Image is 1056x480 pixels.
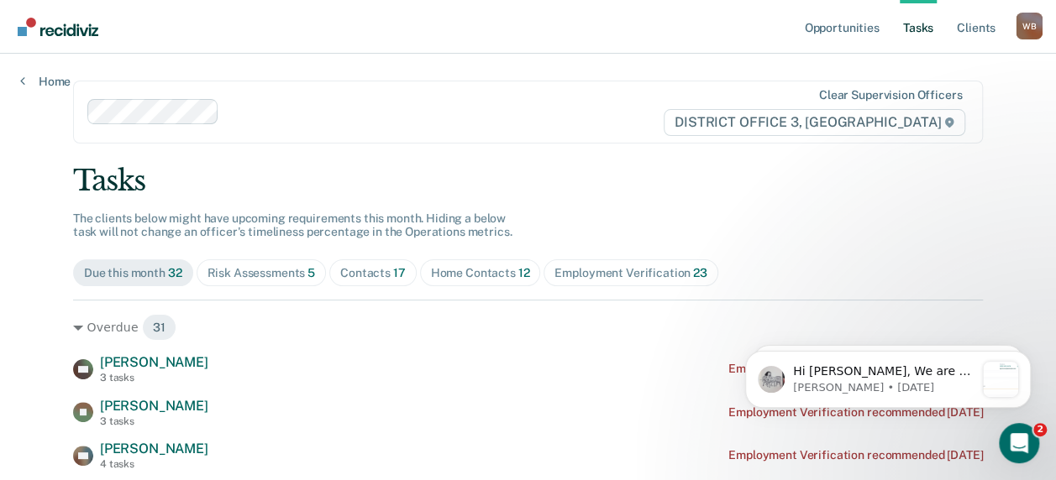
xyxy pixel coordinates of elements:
[999,423,1039,463] iframe: Intercom live chat
[720,317,1056,435] iframe: Intercom notifications message
[100,372,208,383] div: 3 tasks
[554,266,707,280] div: Employment Verification
[18,18,98,36] img: Recidiviz
[142,314,176,341] span: 31
[1016,13,1043,39] div: W B
[819,88,962,102] div: Clear supervision officers
[73,314,983,341] div: Overdue 31
[393,266,406,279] span: 17
[20,74,71,89] a: Home
[73,63,255,78] p: Message from Kim, sent 1d ago
[73,164,983,198] div: Tasks
[664,109,965,136] span: DISTRICT OFFICE 3, [GEOGRAPHIC_DATA]
[518,266,530,279] span: 12
[100,458,208,470] div: 4 tasks
[307,266,315,279] span: 5
[728,448,983,462] div: Employment Verification recommended [DATE]
[431,266,530,280] div: Home Contacts
[100,398,208,414] span: [PERSON_NAME]
[84,266,182,280] div: Due this month
[73,47,255,477] span: Hi [PERSON_NAME], We are so excited to announce a brand new feature: AI case note search! 📣 Findi...
[693,266,707,279] span: 23
[168,266,182,279] span: 32
[208,266,316,280] div: Risk Assessments
[1033,423,1047,436] span: 2
[73,211,512,239] span: The clients below might have upcoming requirements this month. Hiding a below task will not chang...
[1016,13,1043,39] button: Profile dropdown button
[340,266,406,280] div: Contacts
[100,354,208,370] span: [PERSON_NAME]
[100,441,208,457] span: [PERSON_NAME]
[100,415,208,427] div: 3 tasks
